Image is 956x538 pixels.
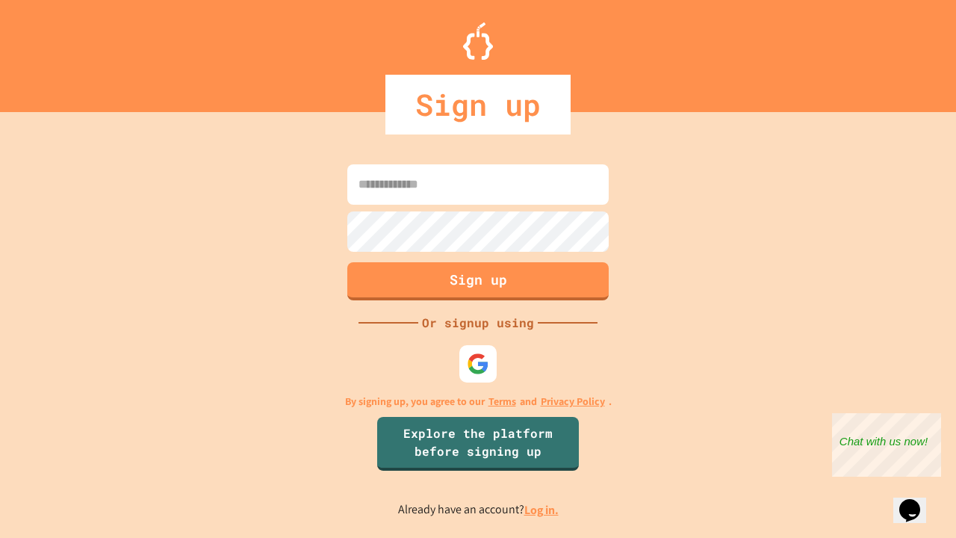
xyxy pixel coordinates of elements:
a: Explore the platform before signing up [377,417,579,471]
a: Terms [488,394,516,409]
div: Or signup using [418,314,538,332]
a: Privacy Policy [541,394,605,409]
p: Already have an account? [398,501,559,519]
p: By signing up, you agree to our and . [345,394,612,409]
button: Sign up [347,262,609,300]
img: google-icon.svg [467,353,489,375]
iframe: chat widget [832,413,941,477]
div: Sign up [385,75,571,134]
img: Logo.svg [463,22,493,60]
a: Log in. [524,502,559,518]
iframe: chat widget [893,478,941,523]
